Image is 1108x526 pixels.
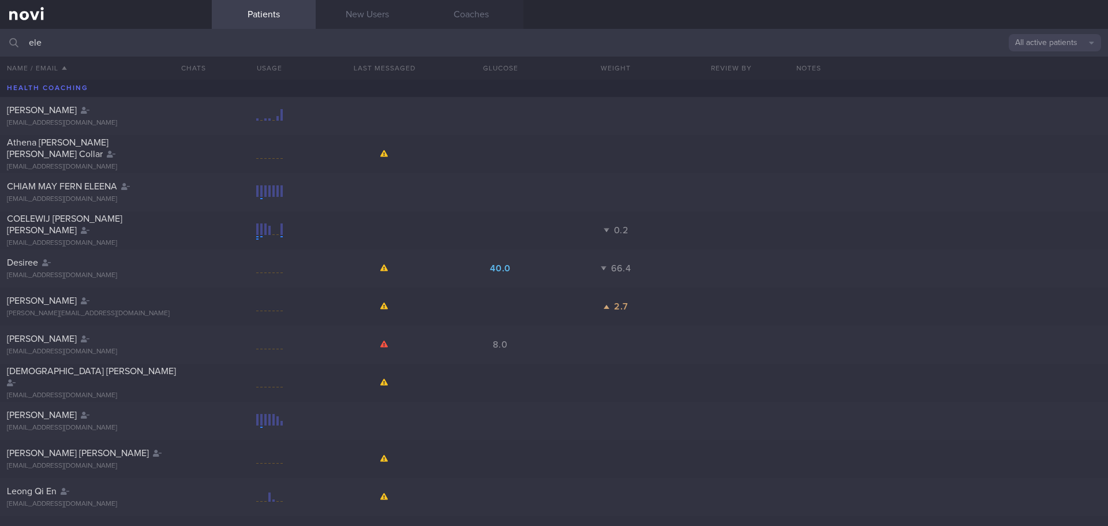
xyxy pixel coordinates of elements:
[7,334,77,344] span: [PERSON_NAME]
[7,411,77,420] span: [PERSON_NAME]
[7,424,205,432] div: [EMAIL_ADDRESS][DOMAIN_NAME]
[7,487,57,496] span: Leong Qi En
[7,258,38,267] span: Desiree
[327,57,443,80] button: Last Messaged
[673,57,789,80] button: Review By
[443,57,558,80] button: Glucose
[614,302,628,311] span: 2.7
[7,367,176,376] span: [DEMOGRAPHIC_DATA] [PERSON_NAME]
[7,500,205,509] div: [EMAIL_ADDRESS][DOMAIN_NAME]
[493,340,507,349] span: 8.0
[7,449,149,458] span: [PERSON_NAME] [PERSON_NAME]
[7,214,122,235] span: COELEWIJ [PERSON_NAME] [PERSON_NAME]
[7,195,205,204] div: [EMAIL_ADDRESS][DOMAIN_NAME]
[7,106,77,115] span: [PERSON_NAME]
[7,182,117,191] span: CHIAM MAY FERN ELEENA
[212,57,327,80] div: Usage
[7,239,205,248] div: [EMAIL_ADDRESS][DOMAIN_NAME]
[611,264,631,273] span: 66.4
[7,348,205,356] div: [EMAIL_ADDRESS][DOMAIN_NAME]
[614,226,628,235] span: 0.2
[7,296,77,305] span: [PERSON_NAME]
[789,57,1108,80] div: Notes
[7,138,108,159] span: Athena [PERSON_NAME] [PERSON_NAME] Collar
[558,57,673,80] button: Weight
[7,309,205,318] div: [PERSON_NAME][EMAIL_ADDRESS][DOMAIN_NAME]
[7,391,205,400] div: [EMAIL_ADDRESS][DOMAIN_NAME]
[490,264,511,273] span: 40.0
[7,271,205,280] div: [EMAIL_ADDRESS][DOMAIN_NAME]
[7,119,205,128] div: [EMAIL_ADDRESS][DOMAIN_NAME]
[7,462,205,471] div: [EMAIL_ADDRESS][DOMAIN_NAME]
[1009,34,1101,51] button: All active patients
[166,57,212,80] button: Chats
[7,163,205,171] div: [EMAIL_ADDRESS][DOMAIN_NAME]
